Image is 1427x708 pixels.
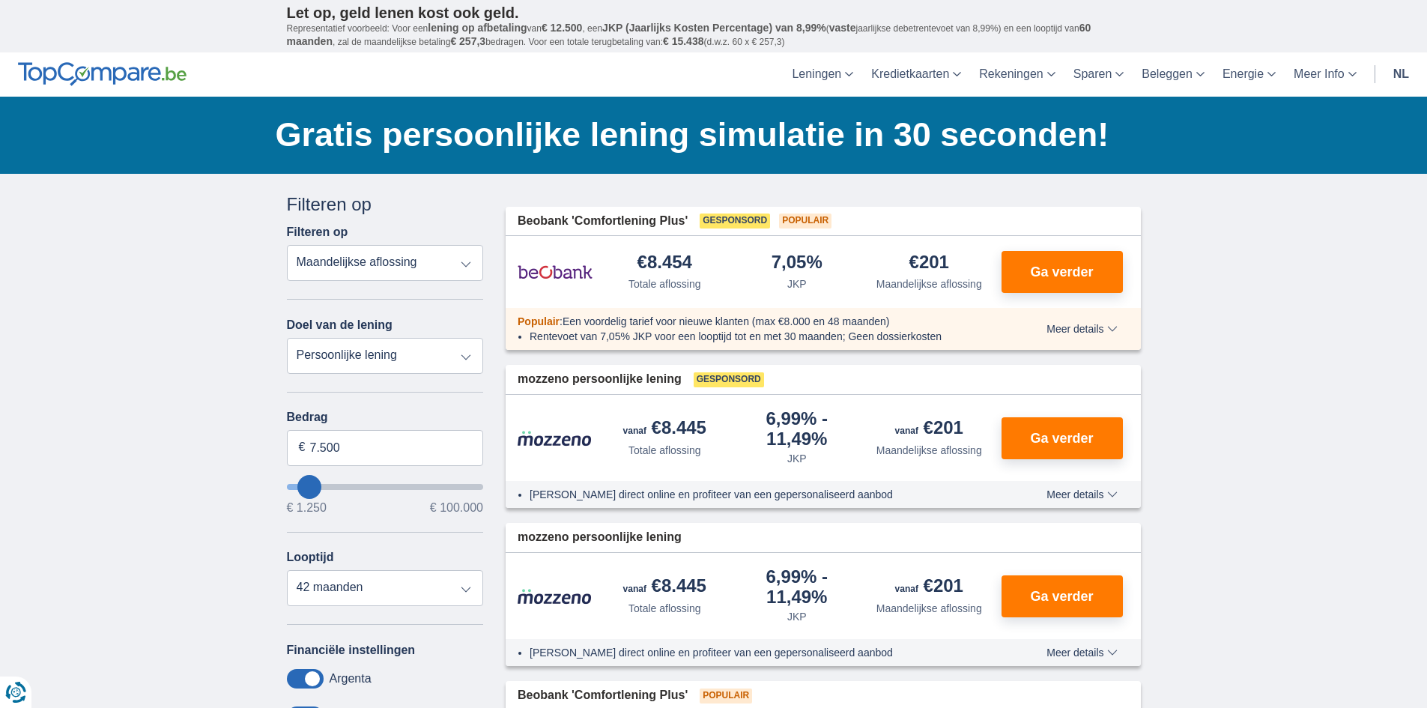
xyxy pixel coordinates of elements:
div: €201 [895,419,963,440]
button: Ga verder [1002,417,1123,459]
div: 7,05% [772,253,822,273]
img: product.pl.alt Beobank [518,253,593,291]
button: Meer details [1035,647,1128,659]
div: : [506,314,1004,329]
span: € 15.438 [663,35,704,47]
label: Looptijd [287,551,334,564]
div: Maandelijkse aflossing [876,601,982,616]
span: Ga verder [1030,265,1093,279]
div: Totale aflossing [628,443,701,458]
span: Ga verder [1030,590,1093,603]
div: Totale aflossing [628,601,701,616]
input: wantToBorrow [287,484,484,490]
span: vaste [829,22,856,34]
button: Meer details [1035,488,1128,500]
a: nl [1384,52,1418,97]
button: Ga verder [1002,251,1123,293]
span: Ga verder [1030,432,1093,445]
li: [PERSON_NAME] direct online en profiteer van een gepersonaliseerd aanbod [530,645,992,660]
span: Beobank 'Comfortlening Plus' [518,213,688,230]
span: € 257,3 [450,35,485,47]
a: Kredietkaarten [862,52,970,97]
div: €201 [895,577,963,598]
li: [PERSON_NAME] direct online en profiteer van een gepersonaliseerd aanbod [530,487,992,502]
span: Een voordelig tarief voor nieuwe klanten (max €8.000 en 48 maanden) [563,315,890,327]
div: Maandelijkse aflossing [876,443,982,458]
span: € 100.000 [430,502,483,514]
div: 6,99% [737,410,858,448]
div: €201 [909,253,949,273]
span: Populair [700,689,752,704]
span: € 12.500 [542,22,583,34]
span: mozzeno persoonlijke lening [518,529,682,546]
label: Bedrag [287,411,484,424]
h1: Gratis persoonlijke lening simulatie in 30 seconden! [276,112,1141,158]
a: Sparen [1064,52,1133,97]
span: Populair [779,214,831,229]
span: Meer details [1046,647,1117,658]
div: JKP [787,276,807,291]
a: Energie [1214,52,1285,97]
span: Meer details [1046,324,1117,334]
span: € [299,439,306,456]
div: 6,99% [737,568,858,606]
div: €8.454 [637,253,692,273]
img: product.pl.alt Mozzeno [518,588,593,605]
div: JKP [787,451,807,466]
div: Totale aflossing [628,276,701,291]
label: Argenta [330,672,372,686]
span: Gesponsord [700,214,770,229]
img: TopCompare [18,62,187,86]
li: Rentevoet van 7,05% JKP voor een looptijd tot en met 30 maanden; Geen dossierkosten [530,329,992,344]
a: Leningen [783,52,862,97]
a: Meer Info [1285,52,1366,97]
button: Ga verder [1002,575,1123,617]
div: JKP [787,609,807,624]
div: Filteren op [287,192,484,217]
label: Filteren op [287,226,348,239]
img: product.pl.alt Mozzeno [518,430,593,447]
span: JKP (Jaarlijks Kosten Percentage) van 8,99% [602,22,826,34]
div: €8.445 [623,577,706,598]
button: Meer details [1035,323,1128,335]
span: mozzeno persoonlijke lening [518,371,682,388]
span: Gesponsord [694,372,764,387]
label: Financiële instellingen [287,644,416,657]
span: 60 maanden [287,22,1091,47]
div: Maandelijkse aflossing [876,276,982,291]
label: Doel van de lening [287,318,393,332]
div: €8.445 [623,419,706,440]
p: Representatief voorbeeld: Voor een van , een ( jaarlijkse debetrentevoet van 8,99%) en een loopti... [287,22,1141,49]
span: € 1.250 [287,502,327,514]
p: Let op, geld lenen kost ook geld. [287,4,1141,22]
span: Meer details [1046,489,1117,500]
span: lening op afbetaling [428,22,527,34]
a: Beleggen [1133,52,1214,97]
a: Rekeningen [970,52,1064,97]
span: Populair [518,315,560,327]
span: Beobank 'Comfortlening Plus' [518,687,688,704]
